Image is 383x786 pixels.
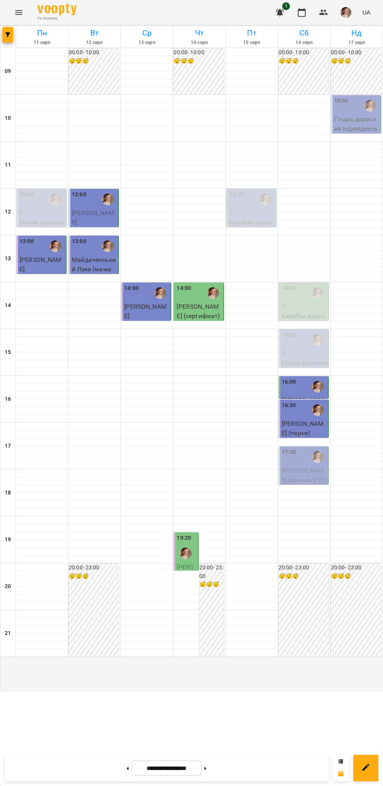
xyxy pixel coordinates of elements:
p: 0 [20,208,64,218]
img: Михайло [гітара] [50,240,61,252]
h6: 15 [5,348,11,357]
h6: 21 [5,629,11,638]
h6: 12 серп [70,39,119,46]
h6: 😴😴😴 [69,572,119,581]
h6: 😴😴😴 [199,580,224,589]
h6: 13 [5,254,11,263]
h6: Пт [227,27,277,39]
h6: 11 [5,161,11,169]
h6: 17 серп [332,39,381,46]
img: Михайло [гітара] [312,451,324,463]
img: Михайло [гітара] [180,548,191,559]
h6: 20:00 - 23:00 [279,564,329,572]
span: [PERSON_NAME] (сертифікат) [177,303,220,320]
span: Майдаченський Лука (мама [PERSON_NAME]) [72,256,116,291]
label: 10:00 [334,97,349,105]
label: 15:00 [282,331,296,340]
button: Menu [9,3,28,22]
img: Михайло [гітара] [312,287,324,299]
label: 14:00 [177,284,191,293]
h6: 18 [5,489,11,497]
h6: Нд [332,27,381,39]
h6: 20:00 - 23:00 [69,564,119,572]
h6: Пн [17,27,67,39]
p: 0 [229,208,274,218]
img: Михайло [гітара] [364,100,376,112]
label: 12:00 [229,190,244,199]
span: [PERSON_NAME] (парне) [282,420,324,437]
span: For Business [38,16,77,21]
p: Барабан дорослий індивідуальний [282,311,327,339]
h6: 😴😴😴 [279,57,329,66]
h6: 15 серп [227,39,277,46]
img: Михайло [гітара] [312,334,324,346]
span: [PERSON_NAME] [72,209,114,226]
img: Михайло [гітара] [102,194,114,205]
img: Voopty Logo [38,4,77,15]
p: Гітара дорослий індивідуальний - [PERSON_NAME] (донька [PERSON_NAME] 17 років) [334,115,379,170]
h6: Ср [122,27,172,39]
p: Барабан дорослий індивідуальний [177,320,222,348]
h6: 00:00 - 10:00 [69,48,119,57]
img: Михайло [гітара] [312,404,324,416]
h6: 14 [5,301,11,310]
img: Михайло [гітара] [102,240,114,252]
h6: 16 [5,395,11,404]
label: 17:30 [282,448,296,457]
img: Михайло [гітара] [207,287,219,299]
img: 17edbb4851ce2a096896b4682940a88a.jfif [340,7,351,18]
img: Михайло [гітара] [312,381,324,393]
h6: 16 серп [279,39,329,46]
h6: 😴😴😴 [331,572,381,581]
span: [PERSON_NAME] (донька [PERSON_NAME] 17 років) [282,467,326,502]
h6: 14 серп [174,39,224,46]
button: UA [359,5,374,20]
h6: 😴😴😴 [331,57,381,66]
h6: 13 серп [122,39,172,46]
p: 0 [282,349,327,358]
span: [PERSON_NAME] [124,303,166,320]
p: Барабан дорослий індивідуальний [124,320,169,348]
p: Гітара дорослий індивідуальний ([PERSON_NAME] ) [20,218,64,254]
h6: 😴😴😴 [69,57,119,66]
p: Гітара дорослий індивідуальний [282,437,327,465]
span: 1 [282,2,290,10]
img: Михайло [гітара] [50,194,61,205]
h6: 10 [5,114,11,123]
h6: 00:00 - 10:00 [331,48,381,57]
p: Барабан дорослий індивідуальний [20,274,64,301]
h6: 20 [5,582,11,591]
label: 12:00 [20,190,34,199]
span: UA [362,8,370,16]
h6: 12 [5,208,11,216]
label: 14:00 [124,284,139,293]
h6: 17 [5,442,11,450]
h6: 11 серп [17,39,67,46]
h6: Сб [279,27,329,39]
h6: 00:00 - 10:00 [279,48,329,57]
img: Михайло [гітара] [260,194,271,205]
label: 13:00 [20,237,34,246]
label: 16:00 [282,378,296,386]
h6: Чт [174,27,224,39]
h6: 😴😴😴 [279,572,329,581]
span: [PERSON_NAME] [177,563,193,589]
label: 13:00 [72,237,86,246]
label: 14:00 [282,284,296,293]
h6: 20:00 - 23:00 [331,564,381,572]
img: Михайло [гітара] [154,287,166,299]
